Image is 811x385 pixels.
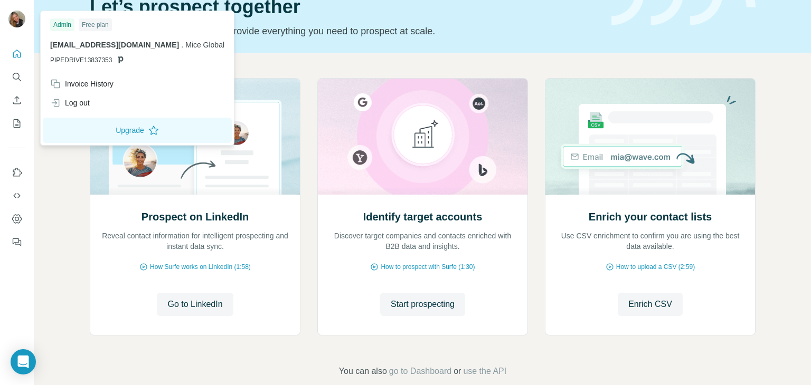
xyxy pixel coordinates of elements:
h2: Prospect on LinkedIn [142,209,249,224]
div: Free plan [79,18,112,31]
button: Search [8,68,25,86]
span: Go to LinkedIn [167,298,222,311]
p: Use CSV enrichment to confirm you are using the best data available. [556,230,744,252]
button: Enrich CSV [8,91,25,110]
img: Enrich your contact lists [545,79,756,195]
button: use the API [463,365,506,378]
span: [EMAIL_ADDRESS][DOMAIN_NAME] [50,41,179,49]
span: Enrich CSV [628,298,672,311]
div: Invoice History [50,79,114,89]
button: Quick start [8,44,25,63]
span: Start prospecting [391,298,455,311]
span: You can also [339,365,387,378]
span: Mice Global [185,41,224,49]
p: Pick your starting point and we’ll provide everything you need to prospect at scale. [90,24,599,38]
button: go to Dashboard [389,365,451,378]
span: or [454,365,461,378]
div: Admin [50,18,74,31]
button: Upgrade [43,118,232,143]
img: Avatar [8,11,25,27]
span: How to upload a CSV (2:59) [616,262,695,272]
span: PIPEDRIVE13837353 [50,55,112,65]
button: Dashboard [8,209,25,228]
span: How Surfe works on LinkedIn (1:58) [150,262,251,272]
button: Use Surfe on LinkedIn [8,163,25,182]
span: . [181,41,183,49]
h2: Identify target accounts [363,209,483,224]
button: Feedback [8,233,25,252]
p: Discover target companies and contacts enriched with B2B data and insights. [328,230,517,252]
button: Start prospecting [380,293,465,316]
div: Open Intercom Messenger [11,349,36,374]
button: Use Surfe API [8,186,25,205]
img: Identify target accounts [317,79,528,195]
span: How to prospect with Surfe (1:30) [381,262,475,272]
h2: Enrich your contact lists [589,209,712,224]
p: Reveal contact information for intelligent prospecting and instant data sync. [101,230,289,252]
button: Go to LinkedIn [157,293,233,316]
button: My lists [8,114,25,133]
div: Log out [50,98,90,108]
button: Enrich CSV [618,293,683,316]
